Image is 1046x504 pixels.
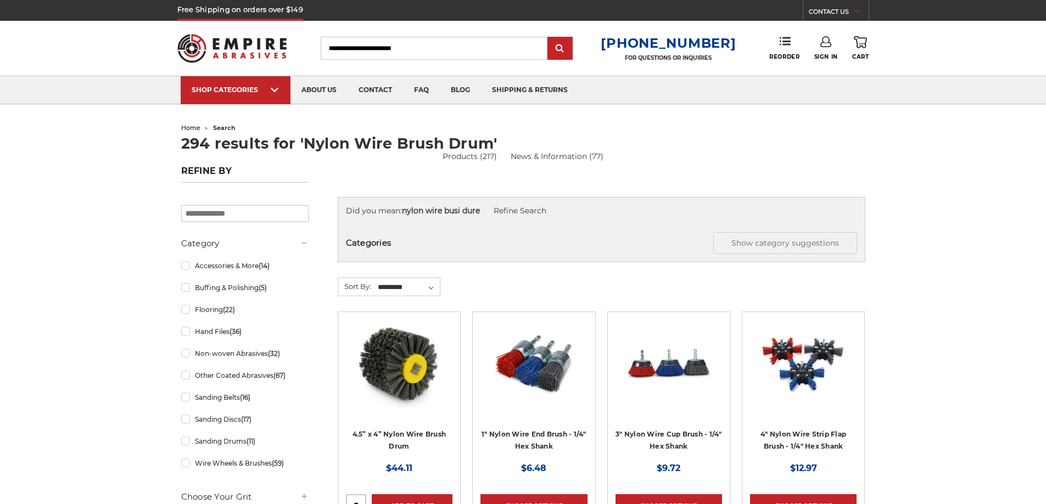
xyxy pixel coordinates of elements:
[192,86,279,94] div: SHOP CATEGORIES
[769,36,799,60] a: Reorder
[338,278,371,295] label: Sort By:
[181,256,309,275] a: Accessories & More(14)
[355,320,443,407] img: 4.5 inch x 4 inch Abrasive nylon brush
[181,490,309,503] h5: Choose Your Grit
[181,454,309,473] a: Wire Wheels & Brushes(59)
[181,136,865,151] h1: 294 results for 'Nylon Wire Brush Drum'
[259,262,270,270] span: (14)
[240,393,250,401] span: (16)
[181,344,309,363] a: Non-woven Abrasives(32)
[181,410,309,429] a: Sanding Discs(17)
[346,232,857,254] h5: Categories
[440,76,481,104] a: blog
[223,305,235,314] span: (22)
[601,35,736,51] a: [PHONE_NUMBER]
[482,430,586,451] a: 1" Nylon Wire End Brush - 1/4" Hex Shank
[790,463,817,473] span: $12.97
[759,320,847,407] img: 4 inch strip flap brush
[181,322,309,341] a: Hand Files(36)
[511,151,603,162] a: News & Information (77)
[247,437,255,445] span: (11)
[769,53,799,60] span: Reorder
[181,166,309,183] h5: Refine by
[230,327,242,336] span: (36)
[443,151,497,162] a: Products (217)
[549,38,571,60] input: Submit
[625,320,713,407] img: 3" Nylon Wire Cup Brush - 1/4" Hex Shank
[181,124,200,132] a: home
[181,278,309,297] a: Buffing & Polishing(5)
[346,320,452,426] a: 4.5 inch x 4 inch Abrasive nylon brush
[348,76,403,104] a: contact
[521,463,546,473] span: $6.48
[386,463,412,473] span: $44.11
[181,388,309,407] a: Sanding Belts(16)
[181,300,309,319] a: Flooring(22)
[481,76,579,104] a: shipping & returns
[616,430,722,451] a: 3" Nylon Wire Cup Brush - 1/4" Hex Shank
[181,237,309,250] h5: Category
[852,36,869,60] a: Cart
[346,205,857,217] div: Did you mean:
[268,349,280,358] span: (32)
[657,463,680,473] span: $9.72
[259,284,267,292] span: (5)
[177,27,287,70] img: Empire Abrasives
[272,459,284,467] span: (59)
[750,320,857,426] a: 4 inch strip flap brush
[181,432,309,451] a: Sanding Drums(11)
[353,430,446,451] a: 4.5” x 4” Nylon Wire Brush Drum
[241,415,251,423] span: (17)
[480,320,587,426] a: 1 inch nylon wire end brush
[402,206,480,216] strong: nylon wire busi dure
[181,366,309,385] a: Other Coated Abrasives(67)
[376,279,440,296] select: Sort By:
[601,54,736,61] p: FOR QUESTIONS OR INQUIRIES
[490,320,578,407] img: 1 inch nylon wire end brush
[852,53,869,60] span: Cart
[814,53,838,60] span: Sign In
[290,76,348,104] a: about us
[403,76,440,104] a: faq
[760,430,846,451] a: 4" Nylon Wire Strip Flap Brush - 1/4" Hex Shank
[616,320,722,426] a: 3" Nylon Wire Cup Brush - 1/4" Hex Shank
[494,206,546,216] a: Refine Search
[713,232,857,254] button: Show category suggestions
[809,5,869,21] a: CONTACT US
[213,124,236,132] span: search
[273,371,286,380] span: (67)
